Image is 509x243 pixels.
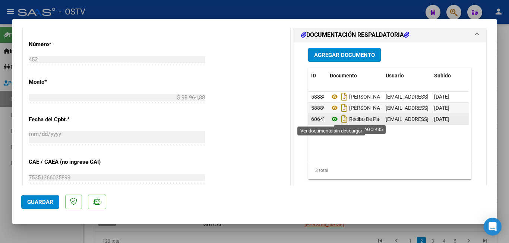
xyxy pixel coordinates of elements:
p: Monto [29,78,105,86]
h1: DOCUMENTACIÓN RESPALDATORIA [301,31,409,39]
span: Recibo De Pago 435 [330,116,395,122]
p: Número [29,40,105,49]
datatable-header-cell: Subido [431,68,468,84]
span: 58889 [311,105,326,111]
span: 60647 [311,116,326,122]
datatable-header-cell: Usuario [383,68,431,84]
datatable-header-cell: Documento [327,68,383,84]
p: Fecha del Cpbt. [29,115,105,124]
mat-expansion-panel-header: DOCUMENTACIÓN RESPALDATORIA [294,28,486,42]
span: 58888 [311,94,326,100]
span: Guardar [27,199,53,205]
span: ID [311,73,316,79]
span: Usuario [386,73,404,79]
i: Descargar documento [339,91,349,103]
i: Descargar documento [339,102,349,114]
div: 3 total [308,161,471,180]
span: [DATE] [434,94,449,100]
span: [PERSON_NAME] Fc 452 [330,94,406,100]
button: Guardar [21,195,59,209]
i: Descargar documento [339,113,349,125]
datatable-header-cell: ID [308,68,327,84]
span: Agregar Documento [314,52,375,58]
datatable-header-cell: Acción [468,68,506,84]
p: CAE / CAEA (no ingrese CAI) [29,158,105,166]
span: [DATE] [434,116,449,122]
div: Open Intercom Messenger [484,218,502,236]
div: DOCUMENTACIÓN RESPALDATORIA [294,42,486,197]
span: Documento [330,73,357,79]
span: [DATE] [434,105,449,111]
span: [PERSON_NAME] Planilla [330,105,407,111]
span: Subido [434,73,451,79]
button: Agregar Documento [308,48,381,62]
